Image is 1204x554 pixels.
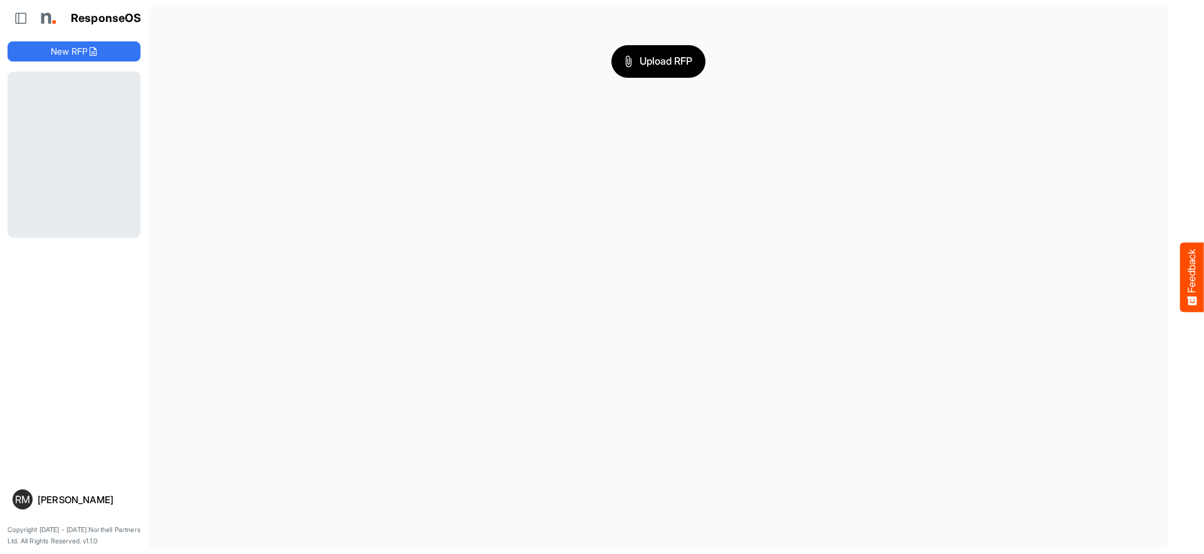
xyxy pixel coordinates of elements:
[38,495,135,504] div: [PERSON_NAME]
[611,45,705,78] button: Upload RFP
[625,53,692,70] span: Upload RFP
[8,41,140,61] button: New RFP
[8,72,140,238] div: Loading...
[71,12,142,25] h1: ResponseOS
[34,6,60,31] img: Northell
[1180,242,1204,312] button: Feedback
[15,494,30,504] span: RM
[8,525,140,546] p: Copyright [DATE] - [DATE] Northell Partners Ltd. All Rights Reserved. v1.1.0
